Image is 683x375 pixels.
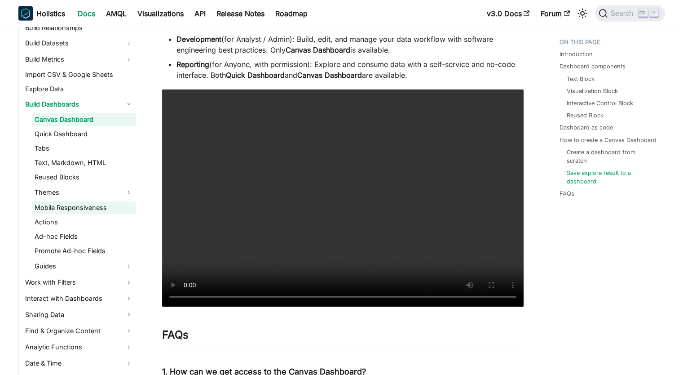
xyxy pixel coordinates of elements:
a: Reused Block [567,111,604,120]
a: Docs [72,6,101,21]
strong: Canvas Dashboard [297,71,362,80]
strong: Development [176,35,221,44]
a: Ad-hoc Fields [32,230,136,243]
a: Create a dashboard from scratch [567,148,656,165]
li: (for Anyone, with permission): Explore and consume data with a self-service and no-code interface... [176,59,524,80]
a: Guides [32,259,136,273]
a: Save explore result to a dashboard [567,169,656,186]
button: Search (Ctrl+K) [595,5,665,22]
a: Date & Time [22,356,136,371]
a: Work with Filters [22,275,136,290]
a: Dashboard components [560,62,626,71]
a: Dashboard as code [560,123,613,132]
a: Introduction [560,50,593,58]
a: Canvas Dashboard [32,113,136,126]
a: Sharing Data [22,308,136,322]
span: Search [608,9,639,18]
a: Interact with Dashboards [22,291,136,306]
a: Import CSV & Google Sheets [22,68,136,81]
b: Holistics [36,8,65,19]
nav: Docs sidebar [9,27,144,375]
a: Interactive Control Block [567,99,633,107]
strong: Reporting [176,60,209,69]
a: Build Datasets [22,36,136,50]
h2: FAQs [162,328,524,345]
a: HolisticsHolistics [18,6,65,21]
a: Forum [535,6,575,21]
a: Release Notes [211,6,270,21]
a: Actions [32,216,136,228]
a: Text, Markdown, HTML [32,156,136,169]
a: Find & Organize Content [22,324,136,338]
a: FAQs [560,189,574,198]
a: Visualization Block [567,87,618,95]
kbd: K [649,9,658,17]
a: Text Block [567,75,595,83]
a: Mobile Responsiveness [32,201,136,214]
li: (for Analyst / Admin): Build, edit, and manage your data workflow with software engineering best ... [176,34,524,55]
video: Your browser does not support embedding video, but you can . [162,89,524,307]
a: How to create a Canvas Dashboard [560,136,657,144]
a: v3.0 Docs [481,6,535,21]
button: Switch between dark and light mode (currently light mode) [575,6,590,21]
strong: Canvas Dashboard [286,45,350,54]
a: Promote Ad-hoc Fields [32,245,136,257]
a: Explore Data [22,83,136,95]
a: Tabs [32,142,136,155]
a: Reused Blocks [32,171,136,183]
a: Themes [32,185,136,200]
strong: Quick Dashboard [226,71,285,80]
a: Visualizations [132,6,189,21]
img: Holistics [18,6,33,21]
a: API [189,6,211,21]
a: Roadmap [270,6,313,21]
a: Quick Dashboard [32,128,136,140]
a: Build Dashboards [22,97,136,112]
a: Build Relationships [22,22,136,34]
a: Build Metrics [22,52,136,67]
a: Analytic Functions [22,340,136,354]
a: AMQL [101,6,132,21]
